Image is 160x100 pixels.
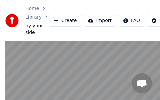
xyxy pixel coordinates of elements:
span: by your side [25,23,49,36]
a: Home [25,5,39,12]
img: youka [5,14,19,27]
button: Create [49,15,81,27]
nav: breadcrumb [25,5,49,36]
button: Import [84,15,116,27]
button: FAQ [119,15,144,27]
a: Library [25,14,42,21]
a: Open chat [132,73,152,93]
